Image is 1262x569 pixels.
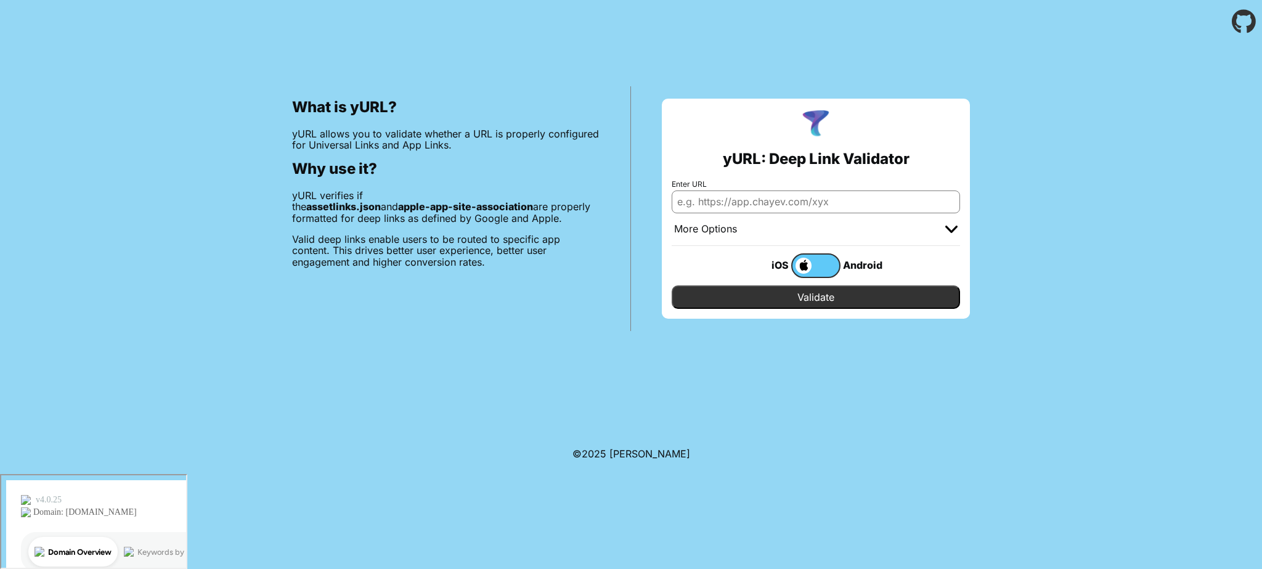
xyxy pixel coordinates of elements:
label: Enter URL [672,180,960,189]
input: Validate [672,285,960,309]
div: Domain Overview [47,73,110,81]
div: Domain: [DOMAIN_NAME] [32,32,136,42]
input: e.g. https://app.chayev.com/xyx [672,190,960,213]
img: website_grey.svg [20,32,30,42]
a: Michael Ibragimchayev's Personal Site [609,448,690,460]
div: Android [841,257,890,273]
span: 2025 [582,448,606,460]
p: yURL allows you to validate whether a URL is properly configured for Universal Links and App Links. [292,128,600,151]
b: assetlinks.json [306,200,381,213]
b: apple-app-site-association [398,200,533,213]
div: iOS [742,257,791,273]
footer: © [572,433,690,474]
img: tab_domain_overview_orange.svg [33,72,43,81]
img: tab_keywords_by_traffic_grey.svg [123,72,132,81]
div: More Options [674,223,737,235]
img: chevron [945,226,958,233]
p: Valid deep links enable users to be routed to specific app content. This drives better user exper... [292,234,600,268]
p: yURL verifies if the and are properly formatted for deep links as defined by Google and Apple. [292,190,600,224]
img: yURL Logo [800,108,832,141]
img: logo_orange.svg [20,20,30,30]
div: v 4.0.25 [35,20,60,30]
h2: Why use it? [292,160,600,178]
h2: What is yURL? [292,99,600,116]
div: Keywords by Traffic [136,73,208,81]
h2: yURL: Deep Link Validator [723,150,910,168]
